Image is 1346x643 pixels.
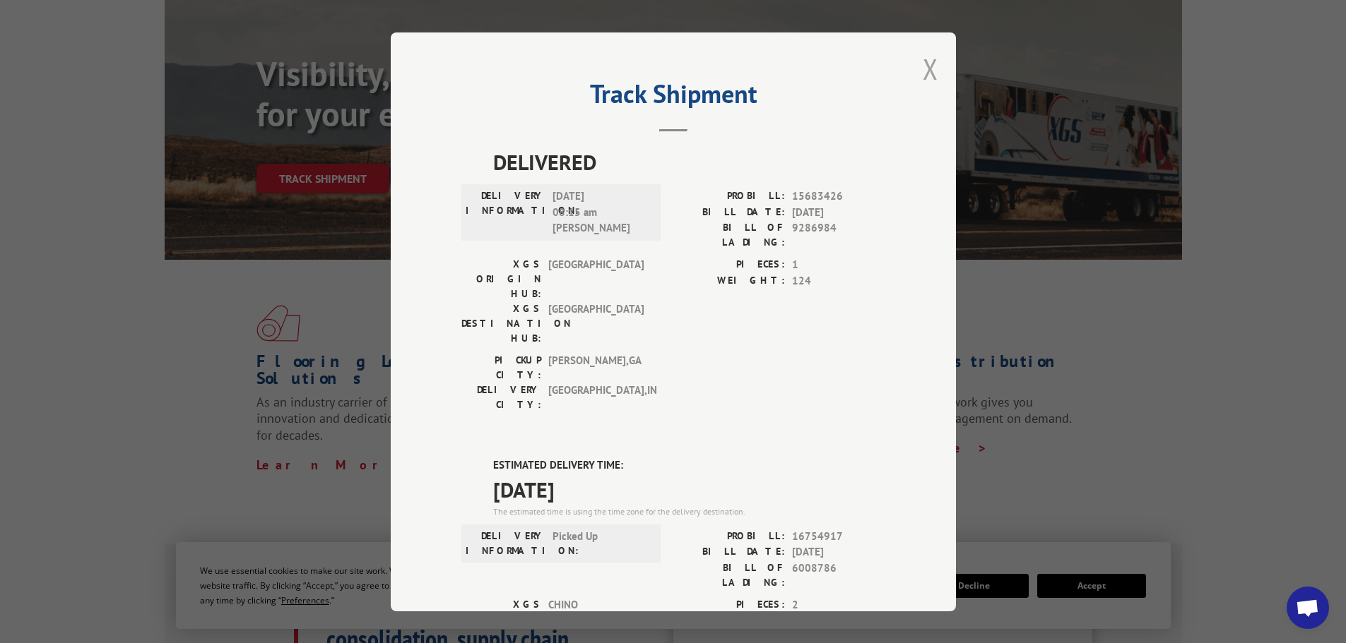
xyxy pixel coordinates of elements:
[792,528,885,544] span: 16754917
[792,560,885,589] span: 6008786
[792,204,885,220] span: [DATE]
[673,188,785,205] label: PROBILL:
[673,528,785,544] label: PROBILL:
[792,596,885,613] span: 2
[493,505,885,517] div: The estimated time is using the time zone for the delivery destination.
[548,353,644,383] span: [PERSON_NAME] , GA
[673,596,785,613] label: PIECES:
[493,457,885,474] label: ESTIMATED DELIVERY TIME:
[548,257,644,301] span: [GEOGRAPHIC_DATA]
[673,257,785,273] label: PIECES:
[461,383,541,412] label: DELIVERY CITY:
[673,272,785,289] label: WEIGHT:
[493,473,885,505] span: [DATE]
[792,544,885,560] span: [DATE]
[792,188,885,205] span: 15683426
[466,528,545,558] label: DELIVERY INFORMATION:
[673,204,785,220] label: BILL DATE:
[792,257,885,273] span: 1
[548,596,644,641] span: CHINO
[461,301,541,346] label: XGS DESTINATION HUB:
[673,560,785,589] label: BILL OF LADING:
[461,353,541,383] label: PICKUP CITY:
[553,528,648,558] span: Picked Up
[673,544,785,560] label: BILL DATE:
[466,188,545,236] label: DELIVERY INFORMATION:
[461,257,541,301] label: XGS ORIGIN HUB:
[792,272,885,289] span: 124
[548,301,644,346] span: [GEOGRAPHIC_DATA]
[923,50,938,88] button: Close modal
[461,84,885,111] h2: Track Shipment
[1287,587,1329,629] a: Open chat
[548,383,644,412] span: [GEOGRAPHIC_DATA] , IN
[461,596,541,641] label: XGS ORIGIN HUB:
[553,188,648,236] span: [DATE] 08:15 am [PERSON_NAME]
[493,146,885,178] span: DELIVERED
[792,220,885,250] span: 9286984
[673,220,785,250] label: BILL OF LADING:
